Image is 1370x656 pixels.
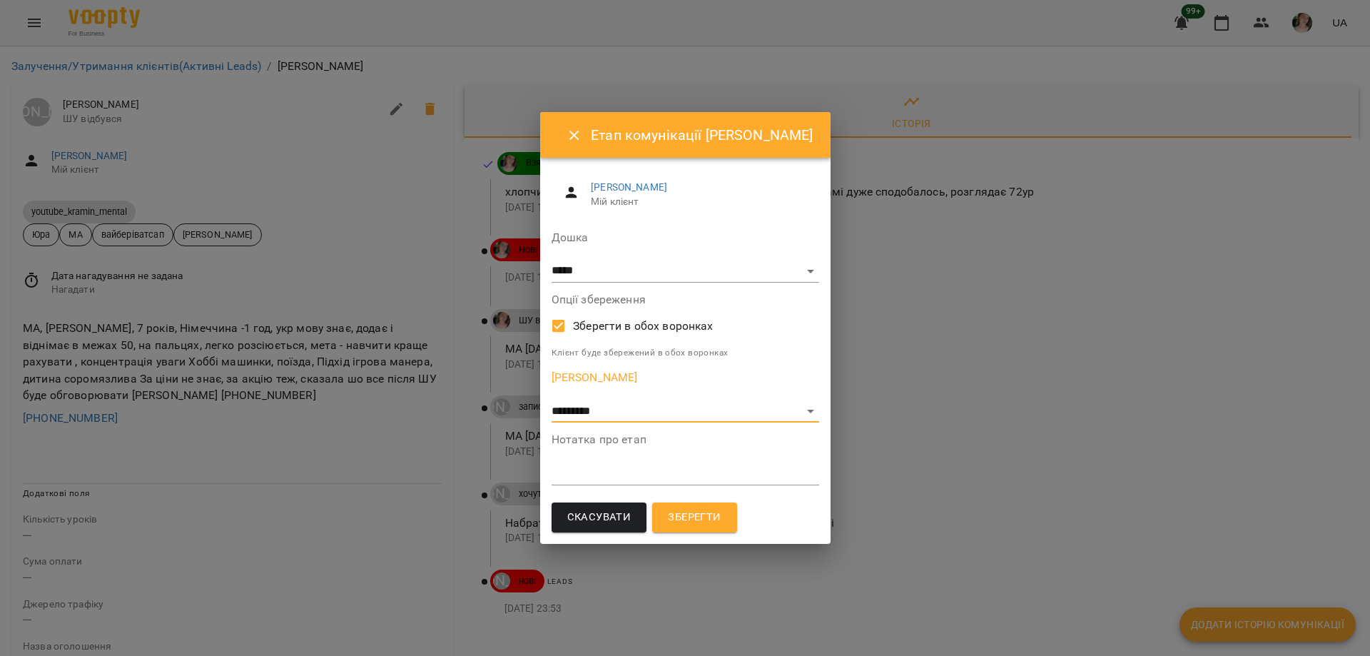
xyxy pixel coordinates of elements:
span: Зберегти в обох воронках [573,318,714,335]
label: [PERSON_NAME] [552,372,819,383]
button: Зберегти [652,503,736,533]
label: Опції збереження [552,294,819,306]
label: Дошка [552,232,819,243]
span: Зберегти [668,508,721,527]
span: Скасувати [567,508,631,527]
label: Нотатка про етап [552,434,819,445]
button: Скасувати [552,503,647,533]
a: [PERSON_NAME] [591,181,667,193]
button: Close [557,118,592,153]
span: Мій клієнт [591,195,807,209]
h6: Етап комунікації [PERSON_NAME] [591,124,813,146]
p: Клієнт буде збережений в обох воронках [552,346,819,360]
